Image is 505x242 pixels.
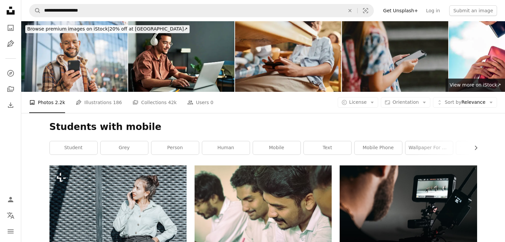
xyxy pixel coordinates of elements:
[4,67,17,80] a: Explore
[381,97,430,108] button: Orientation
[433,97,497,108] button: Sort byRelevance
[49,121,477,133] h1: Students with mobile
[49,208,187,214] a: a woman standing in front of a wall talking on a cell phone
[151,141,199,154] a: person
[21,21,127,92] img: A smiling adult man walked out of the office building after finishing work.
[4,83,17,96] a: Collections
[449,5,497,16] button: Submit an image
[343,4,357,17] button: Clear
[338,97,379,108] button: License
[456,141,504,154] a: window
[422,5,444,16] a: Log in
[132,92,177,113] a: Collections 42k
[4,225,17,238] button: Menu
[29,4,374,17] form: Find visuals sitewide
[405,141,453,154] a: wallpaper for mobile
[195,214,332,220] a: a group of men sitting at a table writing on paper
[30,4,41,17] button: Search Unsplash
[4,37,17,50] a: Illustrations
[128,21,234,92] img: Young smiling man in headphones typing on laptop keyboard
[445,99,485,106] span: Relevance
[27,26,109,31] span: Browse premium images on iStock |
[470,141,477,154] button: scroll list to the right
[450,82,501,88] span: View more on iStock ↗
[168,99,177,106] span: 42k
[210,99,213,106] span: 0
[101,141,148,154] a: grey
[342,21,448,92] img: Back To School Concept With Girl Holding Smartphone
[358,4,374,17] button: Visual search
[392,99,419,105] span: Orientation
[4,98,17,112] a: Download History
[27,26,188,31] span: 20% off at [GEOGRAPHIC_DATA] ↗
[113,99,122,106] span: 186
[50,141,97,154] a: student
[379,5,422,16] a: Get Unsplash+
[187,92,213,113] a: Users 0
[445,99,461,105] span: Sort by
[235,21,341,92] img: Secretly using cell phone on a class!
[4,193,17,206] a: Log in / Sign up
[304,141,351,154] a: text
[4,209,17,222] button: Language
[355,141,402,154] a: mobile phone
[4,21,17,34] a: Photos
[202,141,250,154] a: human
[4,4,17,19] a: Home — Unsplash
[253,141,300,154] a: mobile
[349,99,367,105] span: License
[21,21,194,37] a: Browse premium images on iStock|20% off at [GEOGRAPHIC_DATA]↗
[446,79,505,92] a: View more on iStock↗
[76,92,122,113] a: Illustrations 186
